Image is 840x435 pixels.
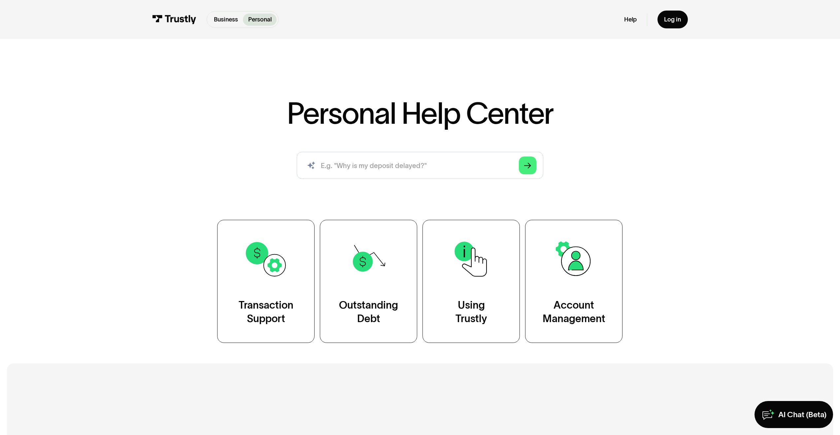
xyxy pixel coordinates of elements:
[209,14,243,26] a: Business
[422,220,520,343] a: UsingTrustly
[152,15,196,24] img: Trustly Logo
[339,298,398,325] div: Outstanding Debt
[320,220,417,343] a: OutstandingDebt
[287,98,554,128] h1: Personal Help Center
[239,298,293,325] div: Transaction Support
[248,15,272,24] p: Personal
[664,16,681,23] div: Log in
[217,220,315,343] a: TransactionSupport
[297,152,543,179] form: Search
[755,401,833,428] a: AI Chat (Beta)
[214,15,238,24] p: Business
[525,220,622,343] a: AccountManagement
[543,298,605,325] div: Account Management
[455,298,487,325] div: Using Trustly
[243,14,277,26] a: Personal
[778,410,826,419] div: AI Chat (Beta)
[657,11,688,28] a: Log in
[624,16,637,23] a: Help
[297,152,543,179] input: search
